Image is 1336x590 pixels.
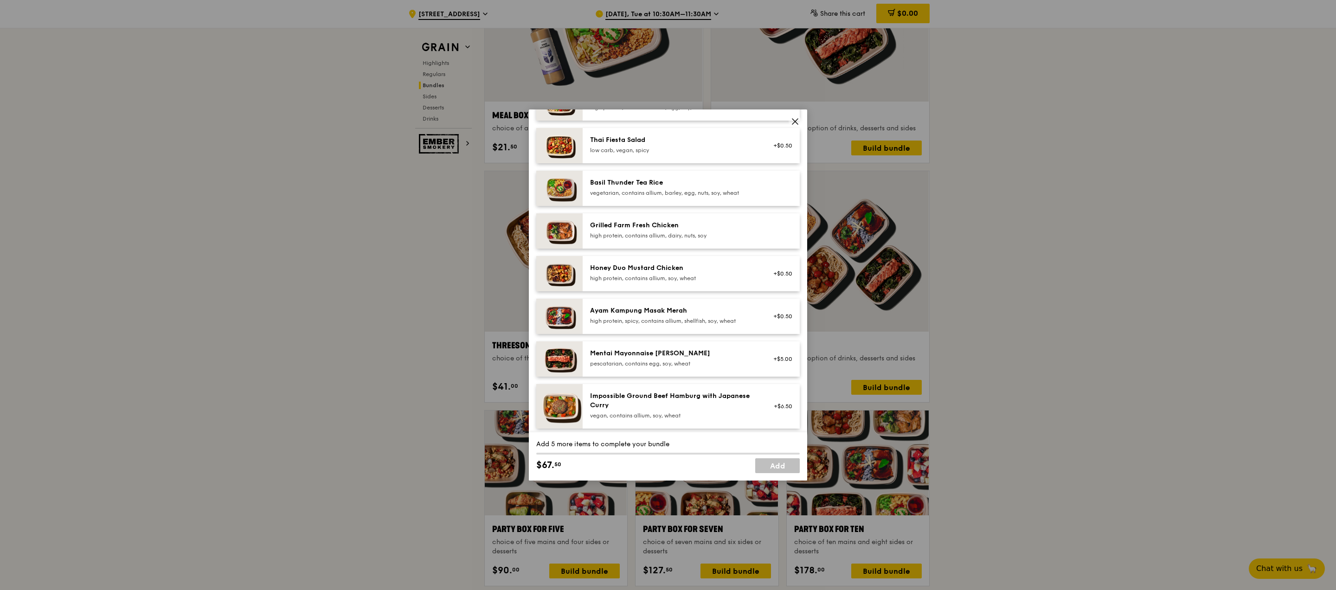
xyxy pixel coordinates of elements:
img: daily_normal_Thai_Fiesta_Salad__Horizontal_.jpg [536,128,583,163]
div: Add 5 more items to complete your bundle [536,440,800,449]
div: Honey Duo Mustard Chicken [590,263,757,273]
div: +$0.50 [768,313,792,320]
div: +$0.50 [768,270,792,277]
div: vegetarian, contains allium, barley, egg, nuts, soy, wheat [590,189,757,197]
div: high protein, contains allium, soy, wheat [590,275,757,282]
img: daily_normal_HORZ-Basil-Thunder-Tea-Rice.jpg [536,171,583,206]
div: vegan, contains allium, soy, wheat [590,412,757,419]
div: high protein, contains allium, dairy, nuts, soy [590,232,757,239]
div: Impossible Ground Beef Hamburg with Japanese Curry [590,391,757,410]
img: daily_normal_Mentai-Mayonnaise-Aburi-Salmon-HORZ.jpg [536,341,583,377]
div: +$5.00 [768,355,792,363]
div: +$0.50 [768,142,792,149]
div: low carb, vegan, spicy [590,147,757,154]
span: $67. [536,458,554,472]
img: daily_normal_Honey_Duo_Mustard_Chicken__Horizontal_.jpg [536,256,583,291]
div: Grilled Farm Fresh Chicken [590,221,757,230]
div: +$6.50 [768,403,792,410]
img: daily_normal_HORZ-Grilled-Farm-Fresh-Chicken.jpg [536,213,583,249]
img: daily_normal_HORZ-Impossible-Hamburg-With-Japanese-Curry.jpg [536,384,583,429]
a: Add [755,458,800,473]
div: Basil Thunder Tea Rice [590,178,757,187]
img: daily_normal_Ayam_Kampung_Masak_Merah_Horizontal_.jpg [536,299,583,334]
div: pescatarian, contains egg, soy, wheat [590,360,757,367]
div: high protein, spicy, contains allium, shellfish, soy, wheat [590,317,757,325]
div: Mentai Mayonnaise [PERSON_NAME] [590,349,757,358]
div: Ayam Kampung Masak Merah [590,306,757,315]
span: 50 [554,461,561,468]
div: Thai Fiesta Salad [590,135,757,145]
